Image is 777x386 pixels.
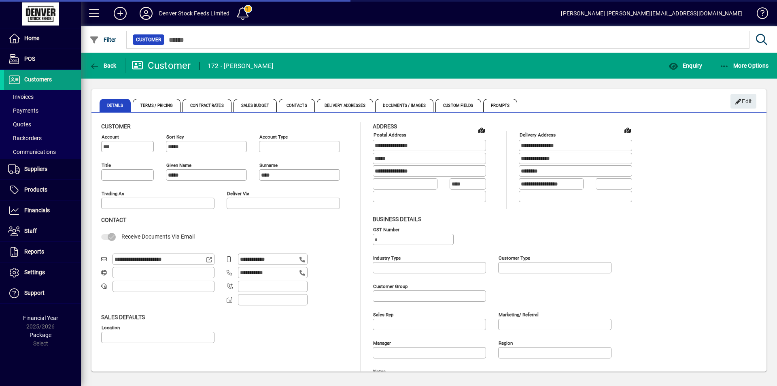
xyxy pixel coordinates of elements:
mat-label: Industry type [373,255,401,260]
span: Financials [24,207,50,213]
span: Delivery Addresses [317,99,374,112]
mat-label: Customer type [499,255,530,260]
mat-label: Account Type [259,134,288,140]
span: Customer [136,36,161,44]
mat-label: Manager [373,340,391,345]
mat-label: Title [102,162,111,168]
a: Products [4,180,81,200]
a: Communications [4,145,81,159]
button: Back [87,58,119,73]
span: POS [24,55,35,62]
span: Prompts [483,99,518,112]
span: Support [24,290,45,296]
a: Payments [4,104,81,117]
span: Products [24,186,47,193]
span: Financial Year [23,315,58,321]
a: Support [4,283,81,303]
div: Customer [132,59,191,72]
button: Add [107,6,133,21]
a: Staff [4,221,81,241]
button: Filter [87,32,119,47]
span: Settings [24,269,45,275]
span: Back [89,62,117,69]
a: Home [4,28,81,49]
span: Details [100,99,131,112]
span: Sales defaults [101,314,145,320]
a: Backorders [4,131,81,145]
app-page-header-button: Back [81,58,125,73]
span: Invoices [8,94,34,100]
span: Sales Budget [234,99,277,112]
span: Payments [8,107,38,114]
a: Suppliers [4,159,81,179]
span: Reports [24,248,44,255]
span: Contacts [279,99,315,112]
mat-label: Location [102,324,120,330]
button: Enquiry [667,58,704,73]
span: Terms / Pricing [133,99,181,112]
div: 172 - [PERSON_NAME] [208,60,274,73]
mat-label: Account [102,134,119,140]
span: Suppliers [24,166,47,172]
span: Home [24,35,39,41]
span: Quotes [8,121,31,128]
span: Edit [735,95,752,108]
mat-label: Marketing/ Referral [499,311,539,317]
span: Package [30,332,51,338]
span: Business details [373,216,421,222]
a: Reports [4,242,81,262]
span: Contract Rates [183,99,231,112]
mat-label: Sort key [166,134,184,140]
mat-label: GST Number [373,226,399,232]
mat-label: Deliver via [227,191,249,196]
a: Settings [4,262,81,283]
span: Customer [101,123,131,130]
div: [PERSON_NAME] [PERSON_NAME][EMAIL_ADDRESS][DOMAIN_NAME] [561,7,743,20]
span: Staff [24,228,37,234]
span: Backorders [8,135,42,141]
span: More Options [720,62,769,69]
a: Financials [4,200,81,221]
mat-label: Notes [373,368,386,374]
mat-label: Region [499,340,513,345]
mat-label: Given name [166,162,191,168]
a: View on map [475,124,488,136]
button: Edit [730,94,756,109]
mat-label: Customer group [373,283,408,289]
span: Documents / Images [375,99,433,112]
a: Quotes [4,117,81,131]
button: Profile [133,6,159,21]
span: Receive Documents Via Email [121,233,195,240]
a: POS [4,49,81,69]
mat-label: Surname [259,162,278,168]
a: Invoices [4,90,81,104]
span: Address [373,123,397,130]
span: Enquiry [669,62,702,69]
mat-label: Trading as [102,191,124,196]
span: Custom Fields [435,99,481,112]
div: Denver Stock Feeds Limited [159,7,230,20]
span: Customers [24,76,52,83]
button: More Options [718,58,771,73]
span: Communications [8,149,56,155]
mat-label: Sales rep [373,311,393,317]
span: Contact [101,217,126,223]
a: View on map [621,124,634,136]
span: Filter [89,36,117,43]
a: Knowledge Base [751,2,767,28]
